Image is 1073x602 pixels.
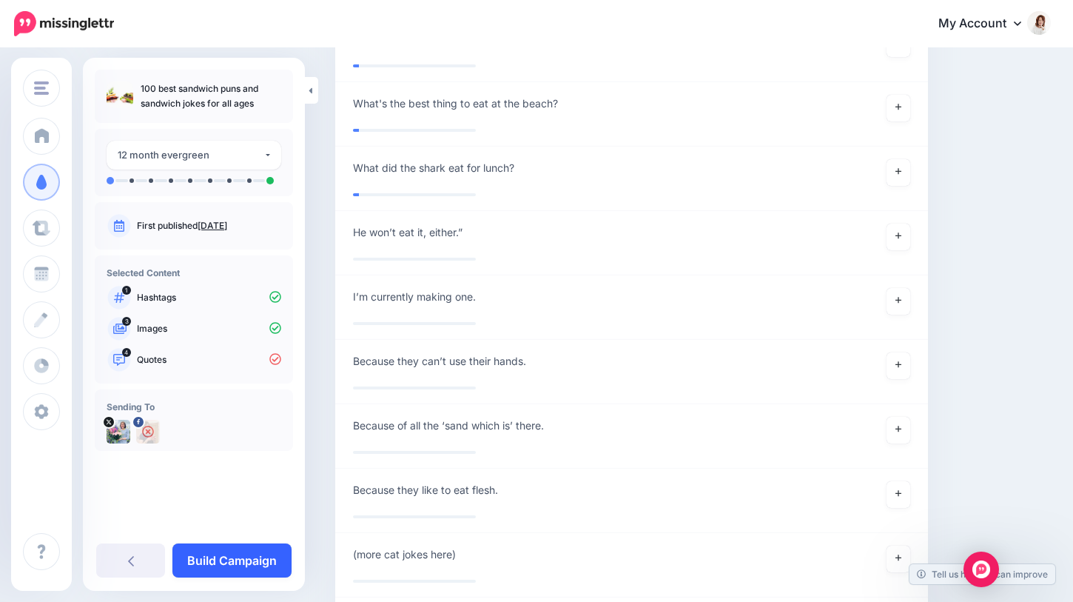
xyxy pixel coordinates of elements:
[107,81,133,108] img: 7e659c3571340432a2e15e7a14b88287_thumb.jpg
[34,81,49,95] img: menu.png
[107,141,281,170] button: 12 month evergreen
[122,286,131,295] span: 1
[137,322,281,335] p: Images
[107,401,281,412] h4: Sending To
[353,417,544,435] span: Because of all the ‘sand which is’ there.
[909,564,1055,584] a: Tell us how we can improve
[141,81,281,111] p: 100 best sandwich puns and sandwich jokes for all ages
[136,420,160,444] img: 61987462_2456050554413301_2772378441557737472_o-bsa93020.jpg
[353,224,462,241] span: He won’t eat it, either.”
[924,6,1051,42] a: My Account
[353,546,456,563] span: (more cat jokes here)
[122,348,131,357] span: 4
[353,288,476,306] span: I’m currently making one.
[353,481,498,499] span: Because they like to eat flesh.
[137,353,281,367] p: Quotes
[137,219,281,233] p: First published
[353,95,558,113] span: What's the best thing to eat at the beach?
[137,291,281,304] p: Hashtags
[353,352,526,370] span: Because they can’t use their hands.
[122,317,131,326] span: 3
[118,147,263,164] div: 12 month evergreen
[198,220,227,231] a: [DATE]
[107,420,130,444] img: JFb282F5-20705.jpg
[107,267,281,278] h4: Selected Content
[963,552,999,587] div: Open Intercom Messenger
[353,159,514,177] span: What did the shark eat for lunch?
[14,11,114,36] img: Missinglettr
